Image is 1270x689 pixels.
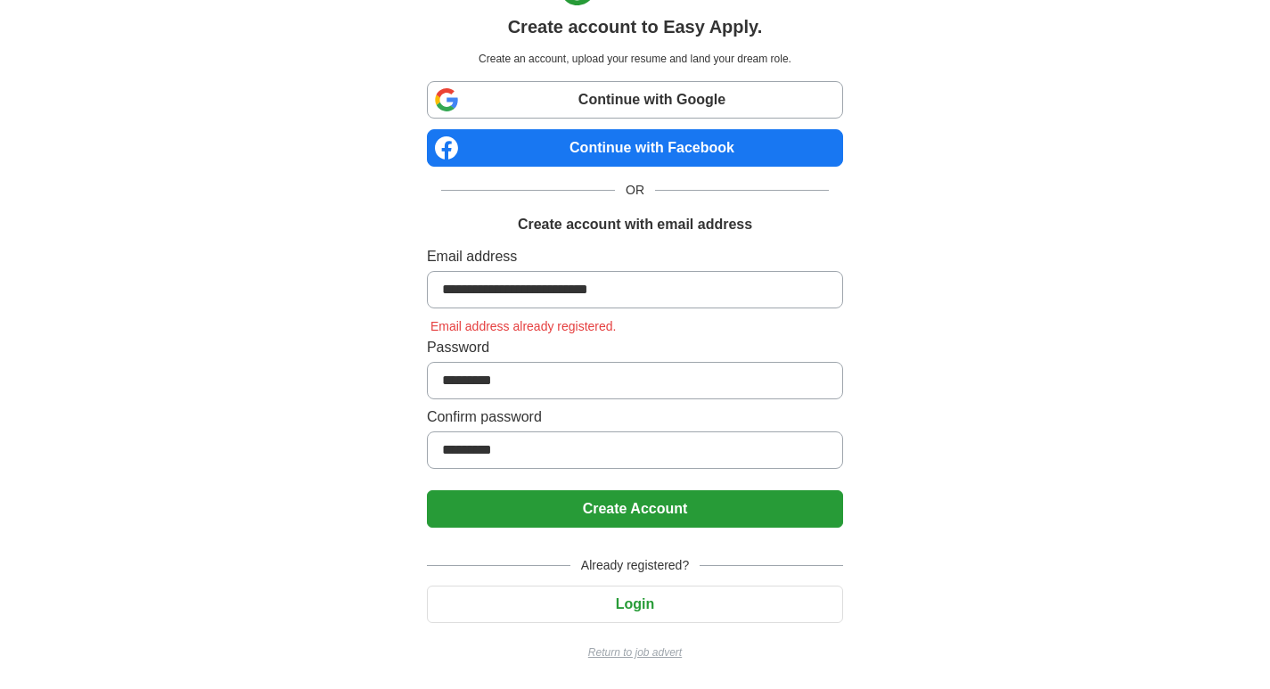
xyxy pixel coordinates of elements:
label: Email address [427,246,843,267]
a: Login [427,596,843,611]
a: Continue with Facebook [427,129,843,167]
label: Confirm password [427,406,843,428]
h1: Create account to Easy Apply. [508,13,763,40]
p: Create an account, upload your resume and land your dream role. [430,51,840,67]
a: Return to job advert [427,644,843,660]
button: Login [427,586,843,623]
a: Continue with Google [427,81,843,119]
span: OR [615,181,655,200]
span: Email address already registered. [427,319,620,333]
span: Already registered? [570,556,700,575]
label: Password [427,337,843,358]
button: Create Account [427,490,843,528]
h1: Create account with email address [518,214,752,235]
